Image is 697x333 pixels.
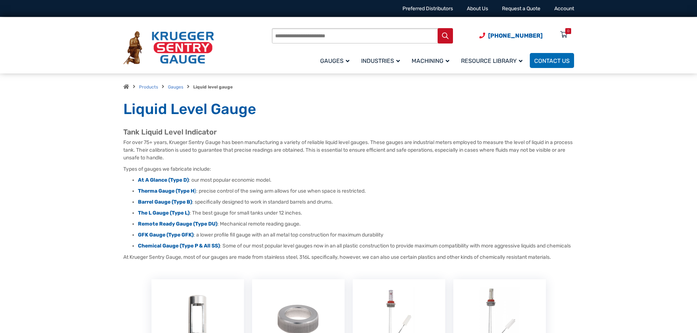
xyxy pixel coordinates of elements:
[530,53,574,68] a: Contact Us
[139,84,158,90] a: Products
[412,57,449,64] span: Machining
[138,243,220,249] a: Chemical Gauge (Type P & All SS)
[138,242,574,250] li: : Some of our most popular level gauges now in an all plastic construction to provide maximum com...
[457,52,530,69] a: Resource Library
[316,52,357,69] a: Gauges
[138,188,194,194] strong: Therma Gauge (Type H
[123,165,574,173] p: Types of gauges we fabricate include:
[138,177,189,183] a: At A Glance (Type D)
[168,84,183,90] a: Gauges
[467,5,488,12] a: About Us
[123,128,574,137] h2: Tank Liquid Level Indicator
[138,198,574,206] li: : specifically designed to work in standard barrels and drums.
[138,231,574,239] li: : a lower profile fill gauge with an all metal top construction for maximum durability
[357,52,407,69] a: Industries
[123,139,574,162] p: For over 75+ years, Krueger Sentry Gauge has been manufacturing a variety of reliable liquid leve...
[138,232,194,238] a: GFK Gauge (Type GFK)
[138,177,574,184] li: : our most popular economic model.
[402,5,453,12] a: Preferred Distributors
[123,100,574,118] h1: Liquid Level Gauge
[407,52,457,69] a: Machining
[138,209,574,217] li: : The best gauge for small tanks under 12 inches.
[138,188,574,195] li: : precise control of the swing arm allows for use when space is restricted.
[567,28,569,34] div: 0
[361,57,400,64] span: Industries
[138,220,574,228] li: : Mechanical remote reading gauge.
[479,31,543,40] a: Phone Number (920) 434-8860
[193,84,233,90] strong: Liquid level gauge
[138,210,190,216] a: The L Gauge (Type L)
[138,199,192,205] a: Barrel Gauge (Type B)
[138,188,196,194] a: Therma Gauge (Type H)
[534,57,570,64] span: Contact Us
[123,253,574,261] p: At Krueger Sentry Gauge, most of our gauges are made from stainless steel, 316L specifically, how...
[123,31,214,65] img: Krueger Sentry Gauge
[138,221,217,227] a: Remote Ready Gauge (Type DU)
[554,5,574,12] a: Account
[502,5,540,12] a: Request a Quote
[488,32,543,39] span: [PHONE_NUMBER]
[320,57,349,64] span: Gauges
[461,57,522,64] span: Resource Library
